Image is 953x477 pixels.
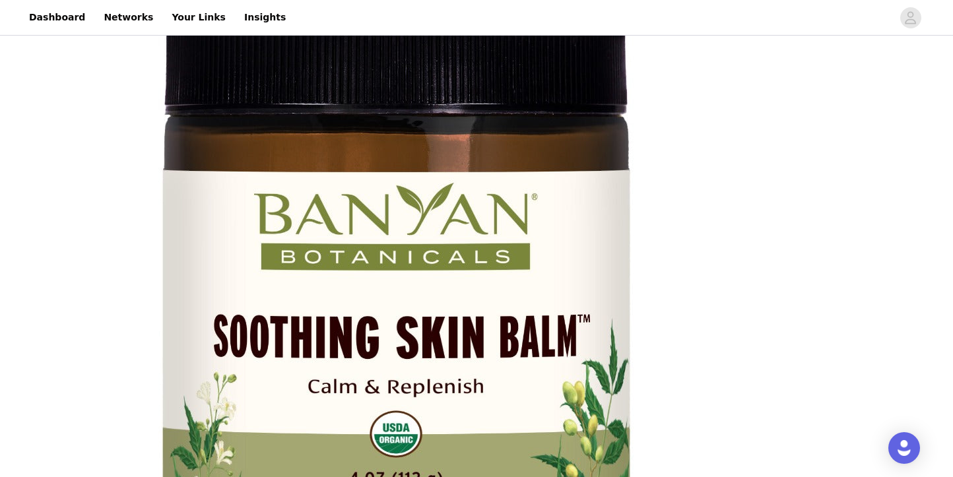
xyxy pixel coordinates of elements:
[904,7,917,28] div: avatar
[164,3,234,32] a: Your Links
[236,3,294,32] a: Insights
[21,3,93,32] a: Dashboard
[96,3,161,32] a: Networks
[888,432,920,464] div: Open Intercom Messenger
